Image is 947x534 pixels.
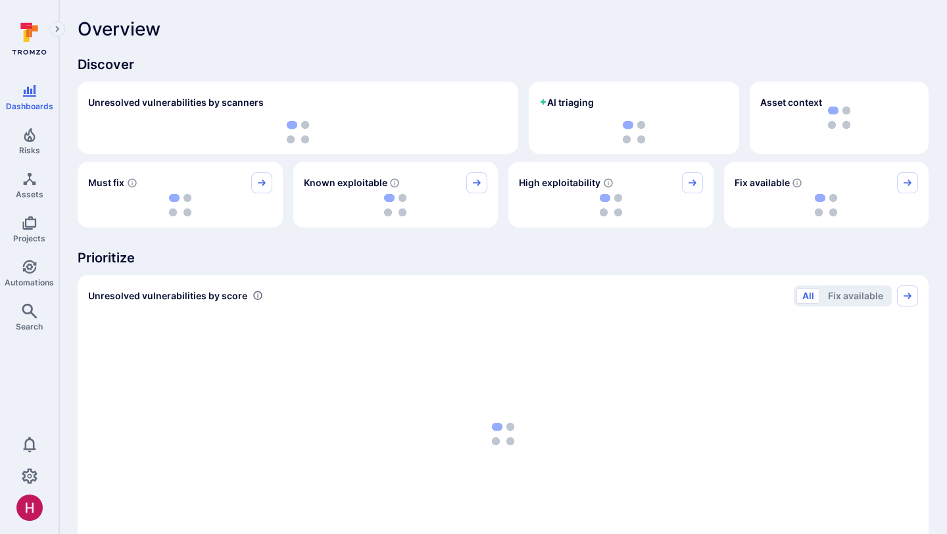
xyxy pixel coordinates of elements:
div: Fix available [724,162,929,228]
div: loading spinner [519,193,703,217]
button: Expand navigation menu [49,21,65,37]
svg: Vulnerabilities with fix available [792,178,802,188]
span: Known exploitable [304,176,387,189]
span: Automations [5,278,54,287]
span: Discover [78,55,929,74]
span: Prioritize [78,249,929,267]
img: Loading... [384,194,406,216]
span: Projects [13,233,45,243]
span: Asset context [760,96,822,109]
svg: Risk score >=40 , missed SLA [127,178,137,188]
img: Loading... [600,194,622,216]
div: loading spinner [539,121,729,143]
span: Fix available [735,176,790,189]
span: Dashboards [6,101,53,111]
svg: EPSS score ≥ 0.7 [603,178,614,188]
div: Number of vulnerabilities in status 'Open' 'Triaged' and 'In process' grouped by score [253,289,263,303]
div: Known exploitable [293,162,498,228]
i: Expand navigation menu [53,24,62,35]
div: loading spinner [88,193,272,217]
div: Must fix [78,162,283,228]
span: Unresolved vulnerabilities by score [88,289,247,303]
span: Risks [19,145,40,155]
h2: Unresolved vulnerabilities by scanners [88,96,264,109]
div: Harshil Parikh [16,495,43,521]
span: Must fix [88,176,124,189]
svg: Confirmed exploitable by KEV [389,178,400,188]
span: Assets [16,189,43,199]
img: Loading... [815,194,837,216]
button: All [796,288,820,304]
img: Loading... [287,121,309,143]
span: Search [16,322,43,331]
img: Loading... [169,194,191,216]
div: loading spinner [735,193,919,217]
div: loading spinner [88,121,508,143]
div: High exploitability [508,162,714,228]
span: Overview [78,18,160,39]
img: ACg8ocKzQzwPSwOZT_k9C736TfcBpCStqIZdMR9gXOhJgTaH9y_tsw=s96-c [16,495,43,521]
img: Loading... [623,121,645,143]
div: loading spinner [304,193,488,217]
h2: AI triaging [539,96,594,109]
img: Loading... [492,423,514,445]
button: Fix available [822,288,889,304]
span: High exploitability [519,176,600,189]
